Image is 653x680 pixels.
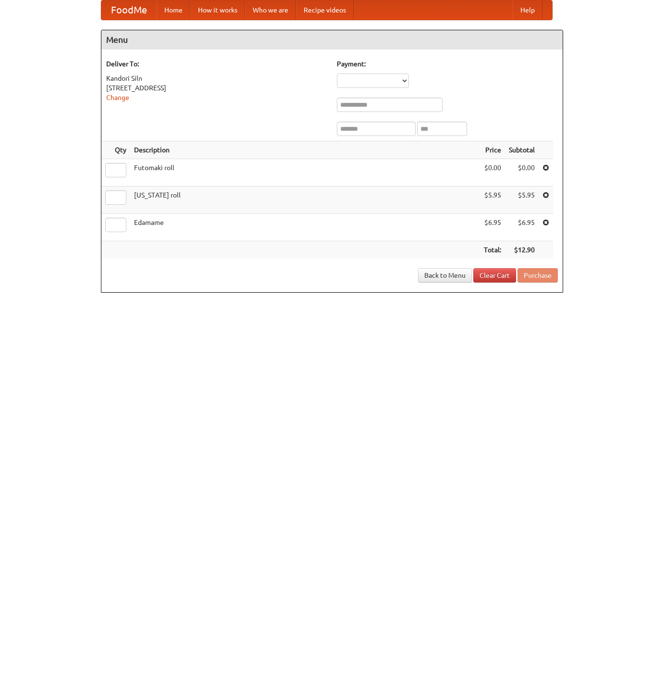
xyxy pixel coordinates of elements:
[245,0,296,20] a: Who we are
[480,159,505,186] td: $0.00
[505,186,539,214] td: $5.95
[418,268,472,283] a: Back to Menu
[130,141,480,159] th: Description
[296,0,354,20] a: Recipe videos
[505,141,539,159] th: Subtotal
[130,159,480,186] td: Futomaki roll
[130,214,480,241] td: Edamame
[505,214,539,241] td: $6.95
[106,59,327,69] h5: Deliver To:
[505,241,539,259] th: $12.90
[101,30,563,49] h4: Menu
[101,0,157,20] a: FoodMe
[513,0,542,20] a: Help
[473,268,516,283] a: Clear Cart
[505,159,539,186] td: $0.00
[106,94,129,101] a: Change
[157,0,190,20] a: Home
[190,0,245,20] a: How it works
[106,83,327,93] div: [STREET_ADDRESS]
[130,186,480,214] td: [US_STATE] roll
[106,74,327,83] div: Kandori Siln
[480,214,505,241] td: $6.95
[101,141,130,159] th: Qty
[480,141,505,159] th: Price
[517,268,558,283] button: Purchase
[337,59,558,69] h5: Payment:
[480,186,505,214] td: $5.95
[480,241,505,259] th: Total:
